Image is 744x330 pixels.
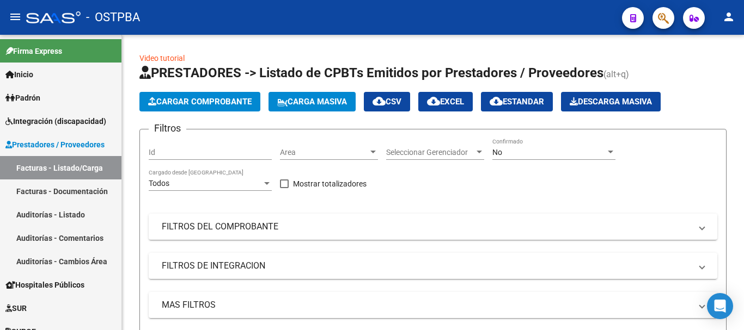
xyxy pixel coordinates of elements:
button: CSV [364,92,410,111]
button: Cargar Comprobante [139,92,260,111]
span: Seleccionar Gerenciador [386,148,474,157]
mat-icon: cloud_download [427,95,440,108]
mat-panel-title: MAS FILTROS [162,299,691,311]
span: CSV [373,97,401,107]
span: Prestadores / Proveedores [5,139,105,151]
button: EXCEL [418,92,473,111]
span: PRESTADORES -> Listado de CPBTs Emitidos por Prestadores / Proveedores [139,65,603,80]
span: Todos [149,179,169,188]
mat-expansion-panel-header: FILTROS DE INTEGRACION [149,253,717,279]
span: No [492,148,502,157]
h3: Filtros [149,121,186,136]
mat-icon: person [722,10,735,23]
button: Descarga Masiva [561,92,661,111]
mat-icon: menu [9,10,22,23]
mat-panel-title: FILTROS DE INTEGRACION [162,260,691,272]
a: Video tutorial [139,54,185,63]
mat-expansion-panel-header: MAS FILTROS [149,292,717,318]
button: Estandar [481,92,553,111]
span: Mostrar totalizadores [293,177,367,190]
mat-icon: cloud_download [373,95,386,108]
mat-expansion-panel-header: FILTROS DEL COMPROBANTE [149,214,717,240]
span: Cargar Comprobante [148,97,252,107]
div: Open Intercom Messenger [707,293,733,319]
span: EXCEL [427,97,464,107]
app-download-masive: Descarga masiva de comprobantes (adjuntos) [561,92,661,111]
span: - OSTPBA [86,5,140,29]
span: (alt+q) [603,69,629,79]
span: Estandar [490,97,544,107]
span: Firma Express [5,45,62,57]
span: Hospitales Públicos [5,279,84,291]
mat-panel-title: FILTROS DEL COMPROBANTE [162,221,691,233]
span: Area [280,148,368,157]
span: SUR [5,302,27,314]
mat-icon: cloud_download [490,95,503,108]
button: Carga Masiva [269,92,356,111]
span: Inicio [5,69,33,80]
span: Carga Masiva [277,97,347,107]
span: Integración (discapacidad) [5,115,106,127]
span: Padrón [5,92,40,104]
span: Descarga Masiva [570,97,652,107]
